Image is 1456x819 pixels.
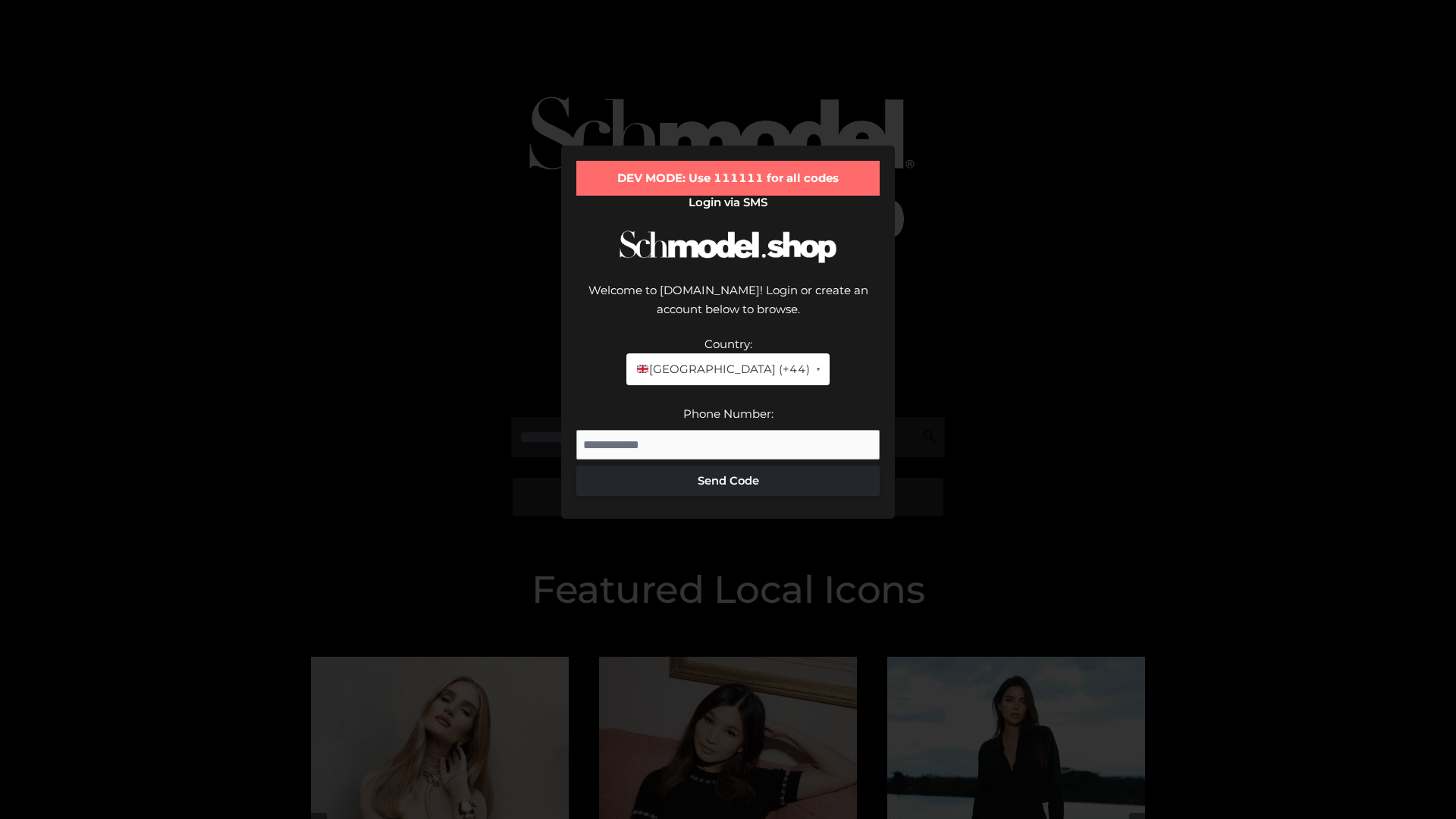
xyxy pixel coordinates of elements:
button: Send Code [576,466,880,496]
img: 🇬🇧 [637,363,648,375]
img: Schmodel Logo [614,217,842,277]
label: Country: [704,337,752,351]
label: Phone Number: [683,406,773,421]
div: Welcome to [DOMAIN_NAME]! Login or create an account below to browse. [576,281,880,334]
h2: Login via SMS [576,196,880,209]
div: DEV MODE: Use 111111 for all codes [576,161,880,196]
span: [GEOGRAPHIC_DATA] (+44) [635,359,809,379]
